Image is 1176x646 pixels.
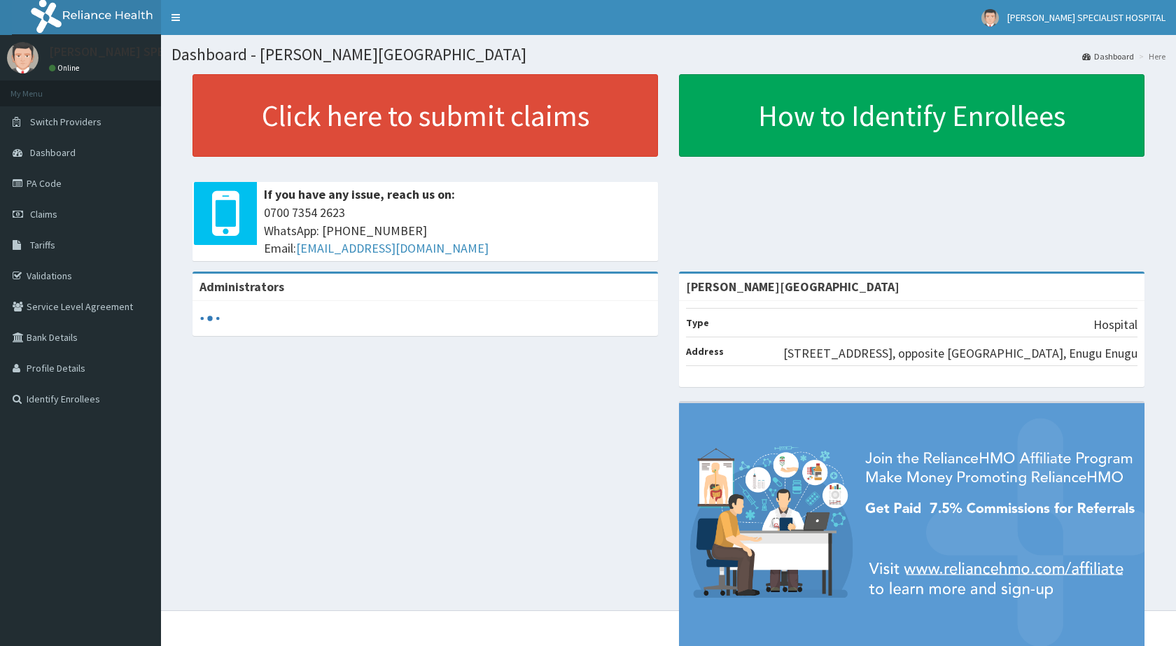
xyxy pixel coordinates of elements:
[1135,50,1165,62] li: Here
[981,9,999,27] img: User Image
[686,345,724,358] b: Address
[199,308,220,329] svg: audio-loading
[30,146,76,159] span: Dashboard
[192,74,658,157] a: Click here to submit claims
[686,279,899,295] strong: [PERSON_NAME][GEOGRAPHIC_DATA]
[686,316,709,329] b: Type
[679,74,1144,157] a: How to Identify Enrollees
[49,45,263,58] p: [PERSON_NAME] SPECIALIST HOSPITAL
[7,42,38,73] img: User Image
[30,115,101,128] span: Switch Providers
[264,186,455,202] b: If you have any issue, reach us on:
[171,45,1165,64] h1: Dashboard - [PERSON_NAME][GEOGRAPHIC_DATA]
[30,239,55,251] span: Tariffs
[49,63,83,73] a: Online
[30,208,57,220] span: Claims
[1082,50,1134,62] a: Dashboard
[783,344,1137,363] p: [STREET_ADDRESS], opposite [GEOGRAPHIC_DATA], Enugu Enugu
[1007,11,1165,24] span: [PERSON_NAME] SPECIALIST HOSPITAL
[199,279,284,295] b: Administrators
[1093,316,1137,334] p: Hospital
[296,240,489,256] a: [EMAIL_ADDRESS][DOMAIN_NAME]
[264,204,651,258] span: 0700 7354 2623 WhatsApp: [PHONE_NUMBER] Email:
